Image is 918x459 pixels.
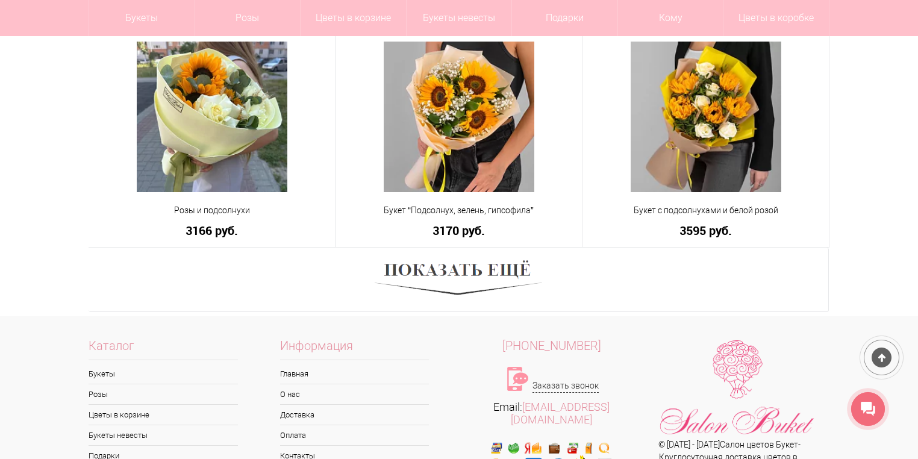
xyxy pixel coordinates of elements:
[384,42,534,192] img: Букет “Подсолнух, зелень, гипсофила”
[590,224,821,237] a: 3595 руб.
[532,379,599,393] a: Заказать звонок
[375,274,542,284] a: Показать ещё
[343,224,574,237] a: 3170 руб.
[659,340,816,439] img: Цветы Нижний Новгород
[89,384,238,404] a: Розы
[280,425,429,445] a: Оплата
[459,340,645,352] a: [PHONE_NUMBER]
[280,405,429,425] a: Доставка
[96,224,327,237] a: 3166 руб.
[590,204,821,217] a: Букет с подсолнухами и белой розой
[502,339,601,353] span: [PHONE_NUMBER]
[89,425,238,445] a: Букеты невесты
[280,364,429,384] a: Главная
[631,42,781,192] img: Букет с подсолнухами и белой розой
[459,401,645,426] div: Email:
[89,405,238,425] a: Цветы в корзине
[511,401,610,426] a: [EMAIL_ADDRESS][DOMAIN_NAME]
[280,340,429,360] span: Информация
[720,440,798,449] a: Салон цветов Букет
[96,204,327,217] a: Розы и подсолнухи
[343,204,574,217] a: Букет “Подсолнух, зелень, гипсофила”
[375,257,542,302] img: Показать ещё
[137,42,287,192] img: Розы и подсолнухи
[89,364,238,384] a: Букеты
[89,340,238,360] span: Каталог
[280,384,429,404] a: О нас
